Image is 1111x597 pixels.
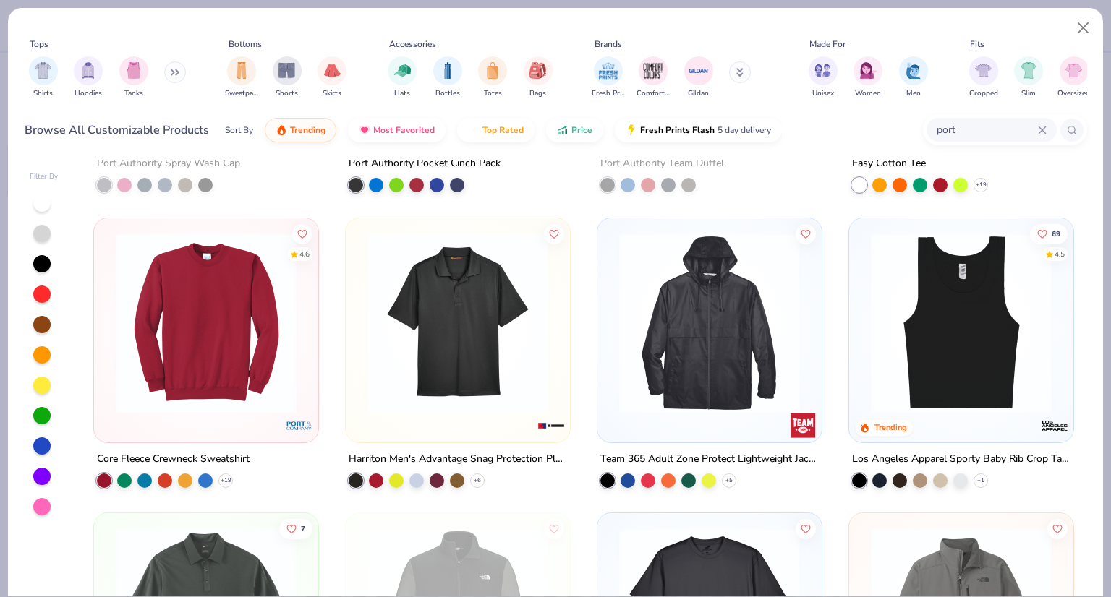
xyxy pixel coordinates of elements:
div: Core Fleece Crewneck Sweatshirt [97,450,250,468]
div: filter for Sweatpants [225,56,258,99]
span: Gildan [688,88,709,99]
div: Brands [595,38,622,51]
span: Shirts [33,88,53,99]
div: filter for Slim [1014,56,1043,99]
img: Los Angeles Apparel logo [1039,411,1068,439]
span: 7 [302,525,306,533]
div: filter for Skirts [318,56,346,99]
button: filter button [29,56,58,99]
img: Hats Image [394,62,411,79]
span: Totes [484,88,502,99]
span: Shorts [276,88,298,99]
img: Unisex Image [814,62,831,79]
span: Oversized [1057,88,1090,99]
button: filter button [637,56,670,99]
img: Fresh Prints Image [597,60,619,82]
div: filter for Unisex [809,56,838,99]
img: TopRated.gif [468,124,480,136]
div: Filter By [30,171,59,182]
div: filter for Comfort Colors [637,56,670,99]
div: Port Authority Spray Wash Cap [97,154,240,172]
span: Men [906,88,921,99]
div: Browse All Customizable Products [25,121,209,139]
div: filter for Bottles [433,56,462,99]
button: Like [796,519,816,539]
img: Comfort Colors Image [642,60,664,82]
button: filter button [318,56,346,99]
span: Trending [290,124,325,136]
span: Skirts [323,88,341,99]
img: Tanks Image [126,62,142,79]
span: Top Rated [482,124,524,136]
img: flash.gif [626,124,637,136]
span: 5 day delivery [718,122,771,139]
span: Price [571,124,592,136]
button: filter button [1057,56,1090,99]
span: Slim [1021,88,1036,99]
div: Tops [30,38,48,51]
img: 0db94f51-f2a4-4af2-b478-468b1ccc4d04 [612,232,807,413]
div: 4.6 [300,249,310,259]
div: Sort By [225,124,253,137]
div: filter for Tanks [119,56,148,99]
div: Bottoms [229,38,262,51]
button: Trending [265,118,336,142]
div: filter for Fresh Prints [592,56,625,99]
img: Bottles Image [440,62,456,79]
img: c83554d1-755a-41a0-8a53-c824cc27bf46 [360,232,555,413]
button: Close [1070,14,1097,42]
button: filter button [119,56,148,99]
span: 69 [1052,230,1060,237]
button: Fresh Prints Flash5 day delivery [615,118,782,142]
button: Most Favorited [348,118,446,142]
span: Unisex [812,88,834,99]
button: filter button [273,56,302,99]
div: filter for Shirts [29,56,58,99]
div: Easy Cotton Tee [852,154,926,172]
button: Like [1030,223,1068,244]
button: filter button [524,56,553,99]
button: filter button [225,56,258,99]
img: Harriton logo [537,411,566,439]
button: filter button [592,56,625,99]
img: trending.gif [276,124,287,136]
div: Port Authority Pocket Cinch Pack [349,154,501,172]
img: Bags Image [529,62,545,79]
div: filter for Cropped [969,56,998,99]
button: Price [546,118,603,142]
img: Oversized Image [1065,62,1082,79]
div: filter for Shorts [273,56,302,99]
div: Port Authority Team Duffel [600,154,724,172]
span: Most Favorited [373,124,435,136]
button: Like [544,223,564,244]
img: Skirts Image [324,62,341,79]
span: Cropped [969,88,998,99]
div: filter for Men [899,56,928,99]
button: filter button [478,56,507,99]
div: Harriton Men's Advantage Snag Protection Plus Polo [349,450,567,468]
div: filter for Hoodies [74,56,103,99]
img: Men Image [906,62,921,79]
div: Team 365 Adult Zone Protect Lightweight Jacket [600,450,819,468]
span: + 19 [975,180,986,189]
div: filter for Oversized [1057,56,1090,99]
button: Like [1047,519,1068,539]
button: Like [293,223,313,244]
button: filter button [809,56,838,99]
img: Port & Company logo [285,411,314,439]
button: filter button [854,56,882,99]
img: Gildan Image [688,60,710,82]
span: Tanks [124,88,143,99]
span: Women [855,88,881,99]
button: Like [544,519,564,539]
div: filter for Totes [478,56,507,99]
img: Sweatpants Image [234,62,250,79]
div: Los Angeles Apparel Sporty Baby Rib Crop Tank [852,450,1070,468]
div: filter for Bags [524,56,553,99]
div: filter for Gildan [684,56,713,99]
button: filter button [1014,56,1043,99]
img: most_fav.gif [359,124,370,136]
span: Bottles [435,88,460,99]
div: Accessories [389,38,436,51]
img: Team 365 logo [788,411,817,439]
